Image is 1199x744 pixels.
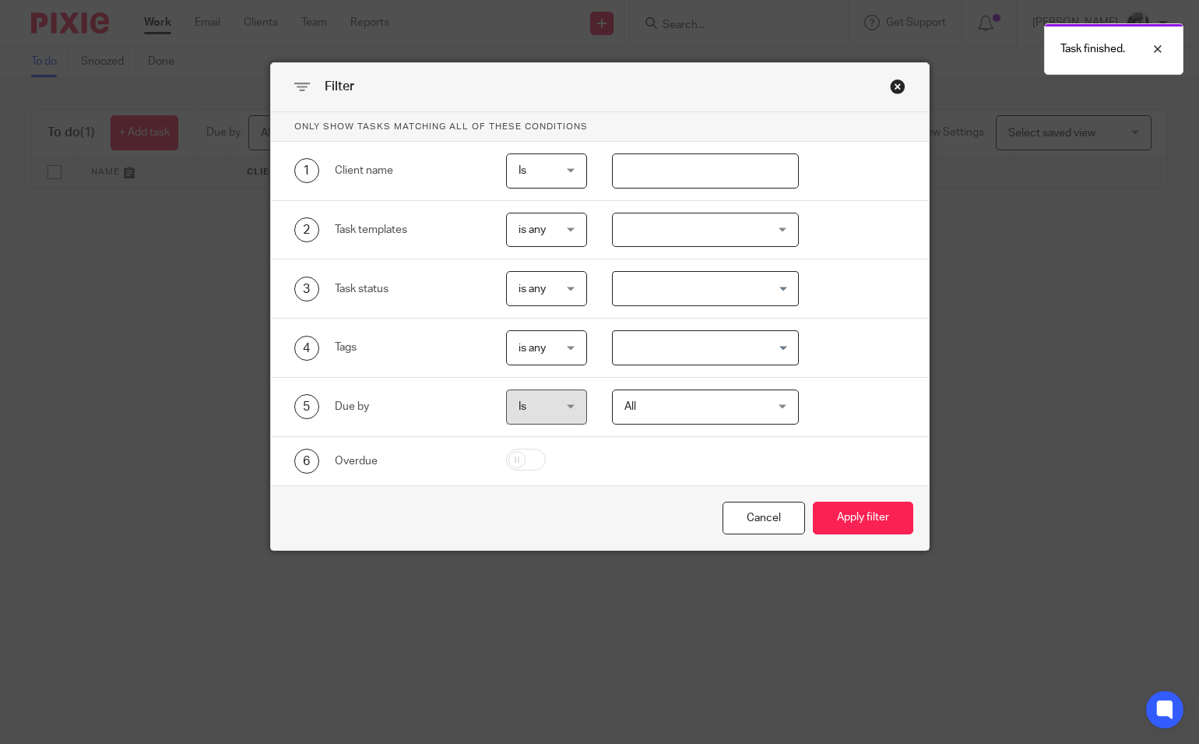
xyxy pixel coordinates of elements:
[813,502,913,535] button: Apply filter
[335,281,482,297] div: Task status
[612,271,800,306] div: Search for option
[519,401,526,412] span: Is
[519,343,546,354] span: is any
[612,330,800,365] div: Search for option
[294,336,319,361] div: 4
[1060,41,1125,57] p: Task finished.
[335,163,482,178] div: Client name
[294,217,319,242] div: 2
[335,453,482,469] div: Overdue
[519,224,546,235] span: is any
[335,340,482,355] div: Tags
[723,502,805,535] div: Close this dialog window
[294,449,319,474] div: 6
[271,112,929,142] p: Only show tasks matching all of these conditions
[294,158,319,183] div: 1
[614,334,790,361] input: Search for option
[614,275,790,302] input: Search for option
[325,80,354,93] span: Filter
[335,399,482,414] div: Due by
[624,401,636,412] span: All
[294,277,319,301] div: 3
[519,165,526,176] span: Is
[519,284,546,294] span: is any
[335,222,482,238] div: Task templates
[890,79,905,94] div: Close this dialog window
[294,394,319,419] div: 5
